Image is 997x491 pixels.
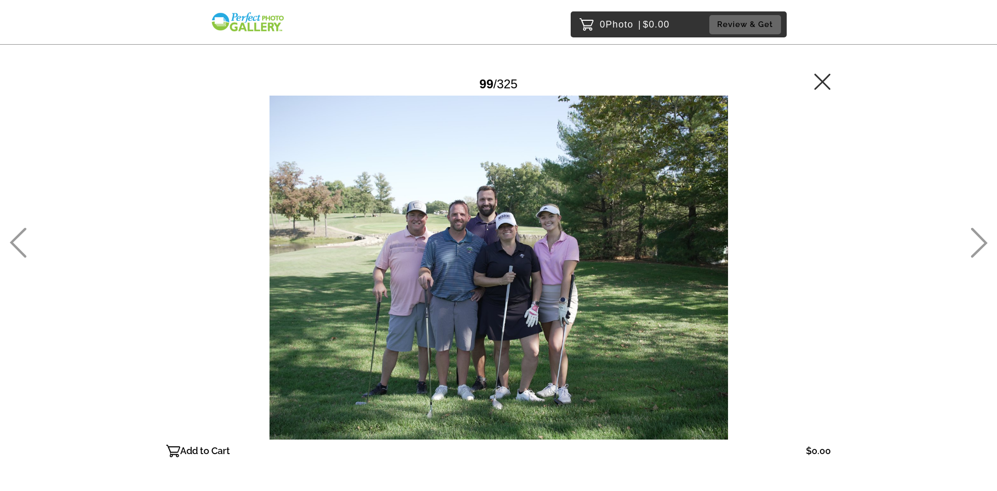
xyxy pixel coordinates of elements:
[605,16,634,33] span: Photo
[709,15,784,34] a: Review & Get
[638,19,641,30] span: |
[600,16,670,33] p: 0 $0.00
[180,443,230,459] p: Add to Cart
[806,443,831,459] p: $0.00
[497,77,518,91] span: 325
[479,73,517,95] div: /
[479,77,493,91] span: 99
[210,11,285,33] img: Snapphound Logo
[709,15,781,34] button: Review & Get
